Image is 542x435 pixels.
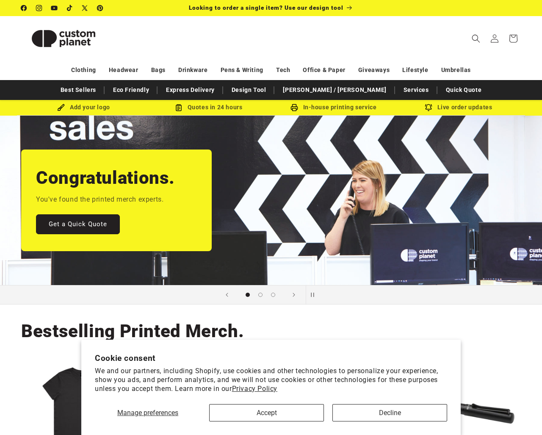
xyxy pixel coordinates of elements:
iframe: Chat Widget [500,394,542,435]
img: Brush Icon [57,104,65,111]
div: Live order updates [396,102,521,113]
button: Decline [332,404,447,421]
button: Load slide 3 of 3 [267,288,279,301]
button: Load slide 1 of 3 [241,288,254,301]
button: Accept [209,404,324,421]
a: Quick Quote [442,83,486,97]
a: Services [399,83,433,97]
a: Lifestyle [402,63,428,78]
p: You've found the printed merch experts. [36,194,163,206]
img: Order Updates Icon [175,104,183,111]
h2: Bestselling Printed Merch. [21,320,244,343]
a: Pens & Writing [221,63,263,78]
button: Load slide 2 of 3 [254,288,267,301]
img: In-house printing [290,104,298,111]
div: Add your logo [21,102,146,113]
button: Next slide [285,285,303,304]
div: In-house printing service [271,102,396,113]
img: Custom Planet [21,19,106,58]
p: We and our partners, including Shopify, use cookies and other technologies to personalize your ex... [95,367,447,393]
div: Quotes in 24 hours [146,102,271,113]
a: Design Tool [227,83,271,97]
button: Previous slide [218,285,236,304]
button: Pause slideshow [306,285,324,304]
a: Giveaways [358,63,390,78]
img: Order updates [425,104,432,111]
a: Umbrellas [441,63,471,78]
a: Express Delivery [162,83,219,97]
summary: Search [467,29,485,48]
span: Looking to order a single item? Use our design tool [189,4,343,11]
h2: Congratulations. [36,166,175,189]
a: [PERSON_NAME] / [PERSON_NAME] [279,83,390,97]
a: Office & Paper [303,63,345,78]
h2: Cookie consent [95,353,447,363]
a: Privacy Policy [232,385,277,393]
a: Headwear [109,63,138,78]
a: Best Sellers [56,83,100,97]
a: Get a Quick Quote [36,214,120,234]
a: Eco Friendly [109,83,153,97]
a: Custom Planet [18,16,109,61]
span: Manage preferences [117,409,178,417]
a: Clothing [71,63,96,78]
button: Manage preferences [95,404,201,421]
a: Tech [276,63,290,78]
a: Bags [151,63,166,78]
a: Drinkware [178,63,207,78]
